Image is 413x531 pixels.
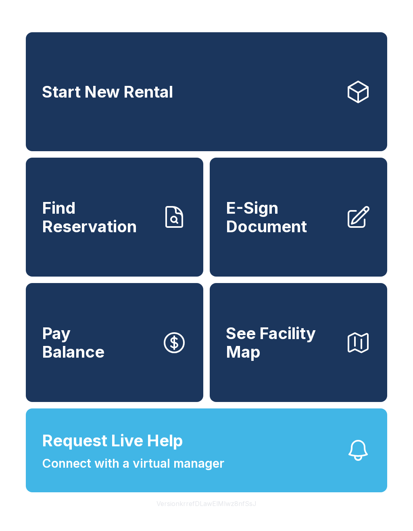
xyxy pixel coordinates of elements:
[150,492,263,515] button: VersionkrrefDLawElMlwz8nfSsJ
[226,324,339,361] span: See Facility Map
[26,283,203,402] button: PayBalance
[26,158,203,277] a: Find Reservation
[42,83,173,101] span: Start New Rental
[26,408,387,492] button: Request Live HelpConnect with a virtual manager
[42,454,224,473] span: Connect with a virtual manager
[226,199,339,235] span: E-Sign Document
[42,324,104,361] span: Pay Balance
[210,158,387,277] a: E-Sign Document
[26,32,387,151] a: Start New Rental
[210,283,387,402] button: See Facility Map
[42,199,155,235] span: Find Reservation
[42,429,183,453] span: Request Live Help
